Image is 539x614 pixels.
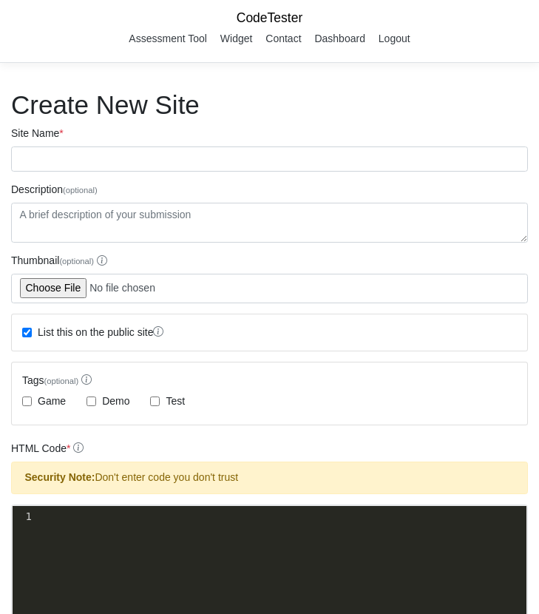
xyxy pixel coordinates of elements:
label: List this on the public site [35,325,164,340]
label: Site Name [11,126,64,141]
div: Don't enter code you don't trust [11,462,528,494]
span: (optional) [63,186,98,195]
label: Thumbnail [11,253,107,269]
a: Logout [373,27,416,50]
label: HTML Code [11,441,84,456]
label: Tags [22,373,517,388]
a: CodeTester [237,10,303,25]
h1: Create New Site [11,90,528,121]
label: Demo [100,394,130,409]
div: 1 [13,509,34,524]
strong: Security Note: [25,471,95,483]
a: Assessment Tool [123,27,212,50]
a: Widget [215,27,258,50]
a: Contact [260,27,306,50]
label: Game [35,394,67,409]
span: (optional) [44,377,79,385]
a: Dashboard [309,27,370,50]
label: Description [11,182,98,198]
label: Test [163,394,185,409]
span: (optional) [59,257,94,266]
